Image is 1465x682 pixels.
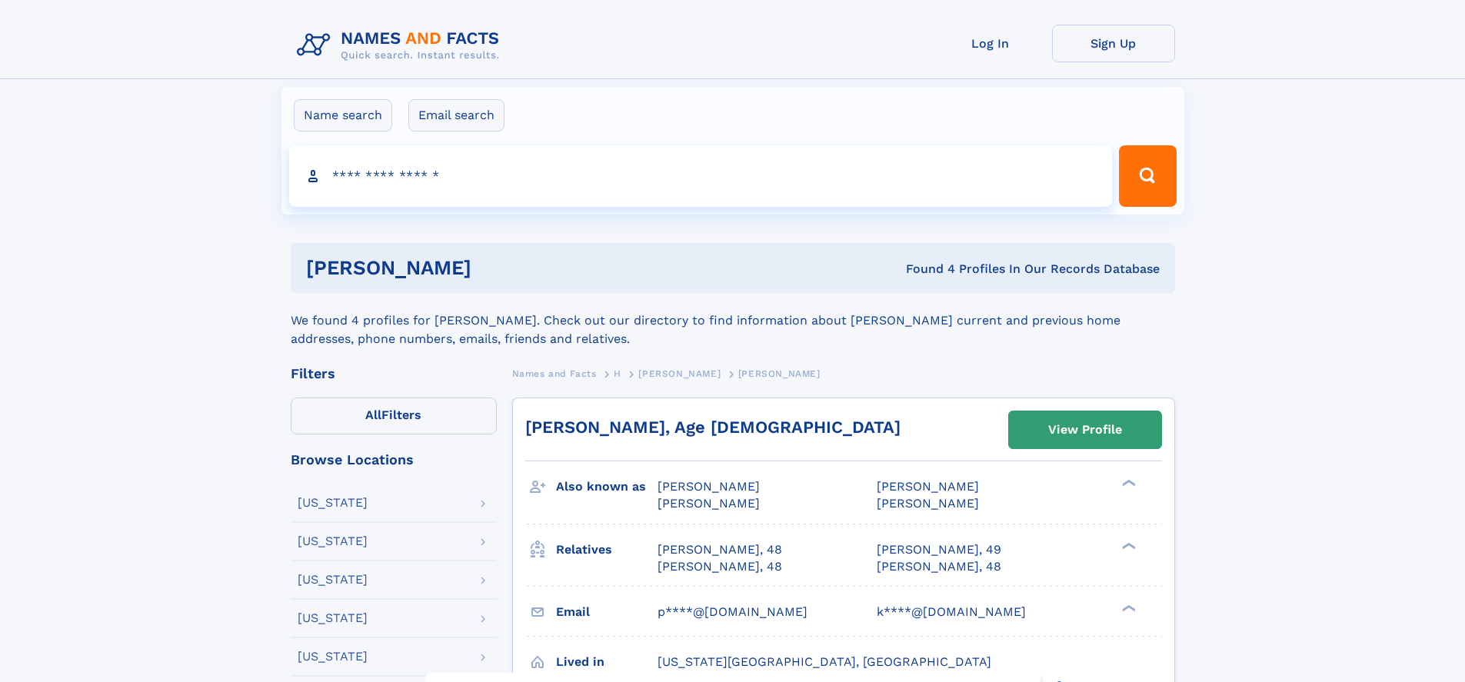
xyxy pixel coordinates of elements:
[658,541,782,558] a: [PERSON_NAME], 48
[658,558,782,575] a: [PERSON_NAME], 48
[1118,541,1137,551] div: ❯
[614,368,621,379] span: H
[556,537,658,563] h3: Relatives
[738,368,821,379] span: [PERSON_NAME]
[1118,478,1137,488] div: ❯
[877,496,979,511] span: [PERSON_NAME]
[294,99,392,131] label: Name search
[556,649,658,675] h3: Lived in
[658,654,991,669] span: [US_STATE][GEOGRAPHIC_DATA], [GEOGRAPHIC_DATA]
[877,558,1001,575] a: [PERSON_NAME], 48
[658,496,760,511] span: [PERSON_NAME]
[298,612,368,624] div: [US_STATE]
[1052,25,1175,62] a: Sign Up
[525,418,901,437] a: [PERSON_NAME], Age [DEMOGRAPHIC_DATA]
[298,650,368,663] div: [US_STATE]
[512,364,597,383] a: Names and Facts
[688,261,1160,278] div: Found 4 Profiles In Our Records Database
[365,408,381,422] span: All
[289,145,1113,207] input: search input
[1118,603,1137,613] div: ❯
[1009,411,1161,448] a: View Profile
[1048,412,1122,447] div: View Profile
[556,474,658,500] h3: Also known as
[298,535,368,547] div: [US_STATE]
[556,599,658,625] h3: Email
[298,497,368,509] div: [US_STATE]
[877,541,1001,558] a: [PERSON_NAME], 49
[1119,145,1176,207] button: Search Button
[638,368,721,379] span: [PERSON_NAME]
[291,367,497,381] div: Filters
[298,574,368,586] div: [US_STATE]
[658,479,760,494] span: [PERSON_NAME]
[614,364,621,383] a: H
[638,364,721,383] a: [PERSON_NAME]
[291,25,512,66] img: Logo Names and Facts
[929,25,1052,62] a: Log In
[306,258,689,278] h1: [PERSON_NAME]
[877,479,979,494] span: [PERSON_NAME]
[291,453,497,467] div: Browse Locations
[291,293,1175,348] div: We found 4 profiles for [PERSON_NAME]. Check out our directory to find information about [PERSON_...
[291,398,497,434] label: Filters
[408,99,504,131] label: Email search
